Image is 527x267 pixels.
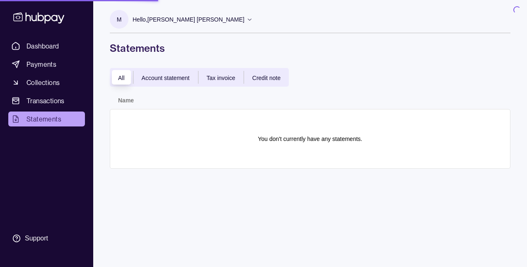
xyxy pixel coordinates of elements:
[8,39,85,53] a: Dashboard
[118,75,125,81] span: All
[27,59,56,69] span: Payments
[110,68,289,87] div: documentTypes
[27,41,59,51] span: Dashboard
[252,75,280,81] span: Credit note
[8,230,85,247] a: Support
[8,93,85,108] a: Transactions
[27,78,60,87] span: Collections
[142,75,190,81] span: Account statement
[110,41,510,55] h1: Statements
[117,15,122,24] p: M
[133,15,244,24] p: Hello, [PERSON_NAME] [PERSON_NAME]
[27,96,65,106] span: Transactions
[258,134,363,143] p: You don't currently have any statements.
[8,112,85,126] a: Statements
[27,114,61,124] span: Statements
[118,97,134,104] p: Name
[8,75,85,90] a: Collections
[8,57,85,72] a: Payments
[25,234,48,243] div: Support
[207,75,235,81] span: Tax invoice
